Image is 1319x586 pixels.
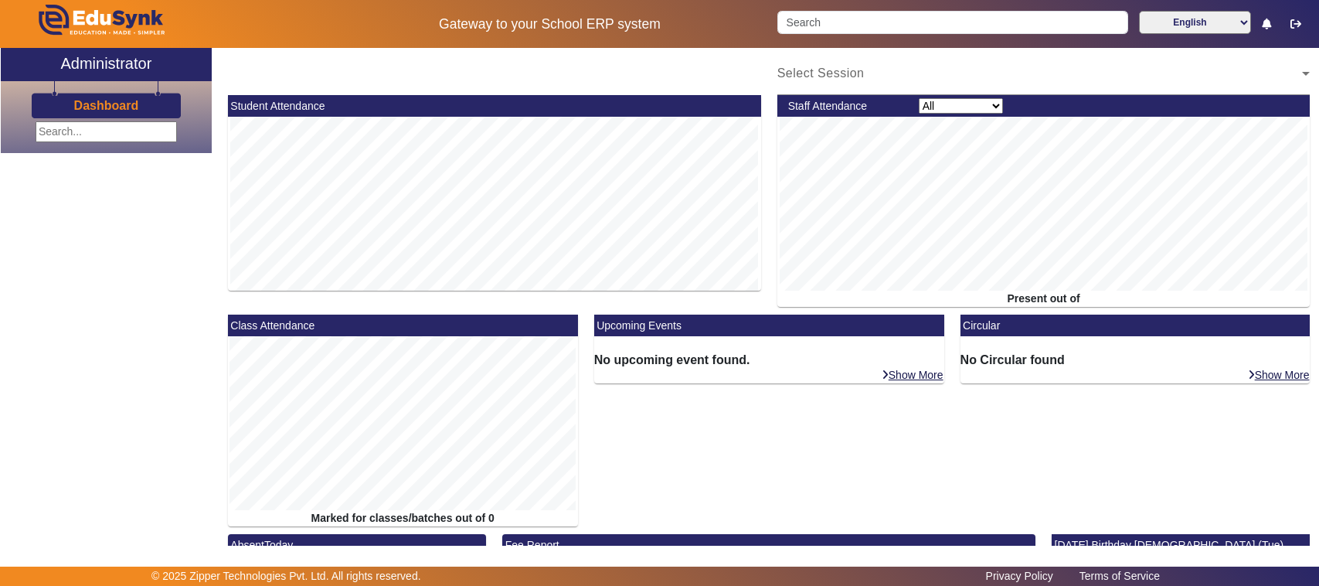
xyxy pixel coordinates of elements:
span: Select Session [777,66,865,80]
mat-card-header: Upcoming Events [594,315,944,336]
mat-card-header: Student Attendance [228,95,761,117]
input: Search... [36,121,177,142]
input: Search [777,11,1127,34]
a: Administrator [1,48,212,81]
h2: Administrator [60,54,151,73]
h3: Dashboard [74,98,139,113]
a: Show More [881,368,944,382]
p: © 2025 Zipper Technologies Pvt. Ltd. All rights reserved. [151,568,421,584]
div: Marked for classes/batches out of 0 [228,510,578,526]
div: Present out of [777,291,1311,307]
a: Show More [1247,368,1311,382]
mat-card-header: Class Attendance [228,315,578,336]
mat-card-header: [DATE] Birthday [DEMOGRAPHIC_DATA] (Tue) [1052,534,1310,556]
h6: No upcoming event found. [594,353,944,367]
mat-card-header: Fee Report [502,534,1035,556]
mat-card-header: Circular [960,315,1311,336]
mat-card-header: AbsentToday [228,534,486,556]
div: Staff Attendance [780,98,910,114]
a: Dashboard [73,97,140,114]
a: Terms of Service [1072,566,1168,586]
a: Privacy Policy [978,566,1061,586]
h6: No Circular found [960,353,1311,367]
h5: Gateway to your School ERP system [338,16,761,32]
